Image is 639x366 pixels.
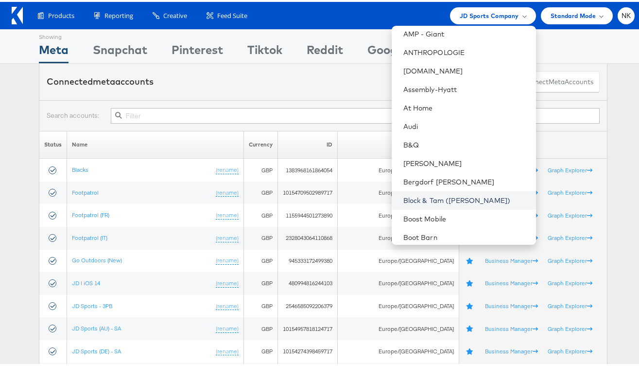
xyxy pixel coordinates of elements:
[244,338,278,361] td: GBP
[216,232,239,240] a: (rename)
[307,39,343,61] div: Reddit
[72,164,88,171] a: Blacks
[244,202,278,225] td: GBP
[548,187,592,194] a: Graph Explorer
[163,9,187,18] span: Creative
[549,75,565,85] span: meta
[367,39,407,61] div: Google
[216,209,239,218] a: (rename)
[244,248,278,271] td: GBP
[278,338,338,361] td: 10154274398459717
[217,9,247,18] span: Feed Suite
[403,46,528,55] a: ANTHROPOLOGIE
[551,9,596,19] span: Standard Mode
[403,27,528,37] a: AMP - Giant
[485,255,538,262] a: Business Manager
[278,157,338,180] td: 1383968161864054
[216,255,239,263] a: (rename)
[48,9,74,18] span: Products
[39,129,67,157] th: Status
[244,270,278,293] td: GBP
[403,101,528,111] a: At Home
[278,180,338,202] td: 10154709502989717
[338,157,459,180] td: Europe/[GEOGRAPHIC_DATA]
[47,73,154,86] div: Connected accounts
[39,28,69,39] div: Showing
[111,106,600,122] input: Filter
[244,225,278,248] td: GBP
[548,232,592,239] a: Graph Explorer
[460,9,519,19] span: JD Sports Company
[485,277,538,285] a: Business Manager
[403,83,528,92] a: Assembly-Hyatt
[247,39,282,61] div: Tiktok
[338,202,459,225] td: Europe/[GEOGRAPHIC_DATA]
[403,175,528,185] a: Bergdorf [PERSON_NAME]
[216,346,239,354] a: (rename)
[548,323,592,330] a: Graph Explorer
[278,270,338,293] td: 480994816244103
[338,270,459,293] td: Europe/[GEOGRAPHIC_DATA]
[338,338,459,361] td: Europe/[GEOGRAPHIC_DATA]
[216,300,239,309] a: (rename)
[216,187,239,195] a: (rename)
[278,315,338,338] td: 10154957818124717
[72,277,100,285] a: JD | iOS 14
[485,346,538,353] a: Business Manager
[338,180,459,202] td: Europe/[GEOGRAPHIC_DATA]
[244,293,278,316] td: GBP
[338,315,459,338] td: Europe/[GEOGRAPHIC_DATA]
[216,323,239,331] a: (rename)
[548,346,592,353] a: Graph Explorer
[403,194,528,203] a: Block & Tam ([PERSON_NAME])
[622,11,631,17] span: NK
[338,225,459,248] td: Europe/[GEOGRAPHIC_DATA]
[216,277,239,286] a: (rename)
[278,202,338,225] td: 1155944501273890
[72,209,109,217] a: Footpatrol (FR)
[548,277,592,285] a: Graph Explorer
[548,165,592,172] a: Graph Explorer
[72,255,122,262] a: Go Outdoors (New)
[548,210,592,217] a: Graph Explorer
[403,212,528,222] a: Boost Mobile
[516,69,600,91] button: ConnectmetaAccounts
[278,248,338,271] td: 945333172499380
[548,255,592,262] a: Graph Explorer
[244,157,278,180] td: GBP
[403,231,528,240] a: Boot Barn
[548,300,592,308] a: Graph Explorer
[72,323,121,330] a: JD Sports (AU) - SA
[278,129,338,157] th: ID
[338,129,459,157] th: Timezone
[67,129,244,157] th: Name
[485,300,538,308] a: Business Manager
[485,323,538,330] a: Business Manager
[244,180,278,202] td: GBP
[244,129,278,157] th: Currency
[403,157,528,166] a: [PERSON_NAME]
[72,346,121,353] a: JD Sports (DE) - SA
[72,187,99,194] a: Footpatrol
[39,39,69,61] div: Meta
[403,138,528,148] a: B&Q
[172,39,223,61] div: Pinterest
[278,225,338,248] td: 2328043064110868
[216,164,239,172] a: (rename)
[403,120,528,129] a: Audi
[403,64,528,74] a: [DOMAIN_NAME]
[104,9,133,18] span: Reporting
[338,293,459,316] td: Europe/[GEOGRAPHIC_DATA]
[244,315,278,338] td: GBP
[93,39,147,61] div: Snapchat
[93,74,115,85] span: meta
[72,232,107,239] a: Footpatrol (IT)
[72,300,112,308] a: JD Sports - 3PB
[338,248,459,271] td: Europe/[GEOGRAPHIC_DATA]
[278,293,338,316] td: 2546585092206379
